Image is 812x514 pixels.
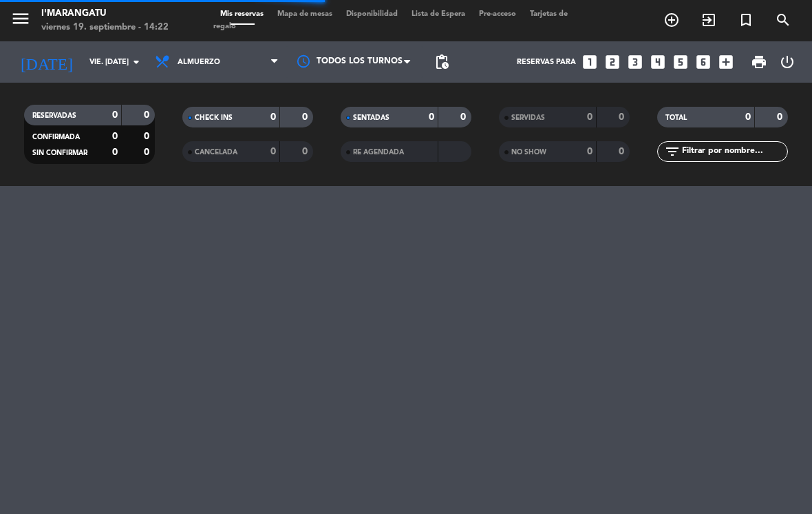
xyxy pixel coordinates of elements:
strong: 0 [302,147,310,156]
i: power_settings_new [779,54,795,70]
span: SIN CONFIRMAR [32,150,87,156]
strong: 0 [302,112,310,122]
span: TOTAL [665,114,687,121]
span: RESERVADAS [32,112,76,119]
strong: 0 [270,147,276,156]
strong: 0 [144,132,152,141]
span: Disponibilidad [339,10,405,18]
i: filter_list [664,143,681,160]
span: SENTADAS [353,114,389,121]
input: Filtrar por nombre... [681,144,787,159]
i: looks_one [581,53,599,71]
span: NO SHOW [511,149,546,156]
strong: 0 [144,110,152,120]
span: Mapa de mesas [270,10,339,18]
span: Mis reservas [213,10,270,18]
i: add_circle_outline [663,12,680,28]
strong: 0 [429,112,434,122]
div: viernes 19. septiembre - 14:22 [41,21,169,34]
span: RESERVAR MESA [653,8,690,32]
span: CANCELADA [195,149,237,156]
i: looks_4 [649,53,667,71]
button: menu [10,8,31,34]
span: RE AGENDADA [353,149,404,156]
div: I'marangatu [41,7,169,21]
span: CHECK INS [195,114,233,121]
i: menu [10,8,31,29]
strong: 0 [587,147,592,156]
span: Almuerzo [178,58,220,67]
strong: 0 [777,112,785,122]
span: Lista de Espera [405,10,472,18]
i: search [775,12,791,28]
i: [DATE] [10,47,83,77]
span: Pre-acceso [472,10,523,18]
strong: 0 [112,132,118,141]
strong: 0 [112,147,118,157]
strong: 0 [619,112,627,122]
span: CONFIRMADA [32,134,80,141]
i: add_box [717,53,735,71]
i: looks_3 [626,53,644,71]
span: pending_actions [434,54,450,70]
span: Reserva especial [727,8,765,32]
strong: 0 [460,112,469,122]
i: arrow_drop_down [128,54,145,70]
strong: 0 [587,112,592,122]
span: BUSCAR [765,8,802,32]
i: exit_to_app [701,12,717,28]
strong: 0 [144,147,152,157]
strong: 0 [745,112,751,122]
i: looks_two [603,53,621,71]
i: turned_in_not [738,12,754,28]
strong: 0 [112,110,118,120]
i: looks_6 [694,53,712,71]
i: looks_5 [672,53,690,71]
strong: 0 [270,112,276,122]
span: print [751,54,767,70]
span: Reservas para [517,58,576,67]
strong: 0 [619,147,627,156]
span: WALK IN [690,8,727,32]
span: SERVIDAS [511,114,545,121]
div: LOG OUT [773,41,802,83]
